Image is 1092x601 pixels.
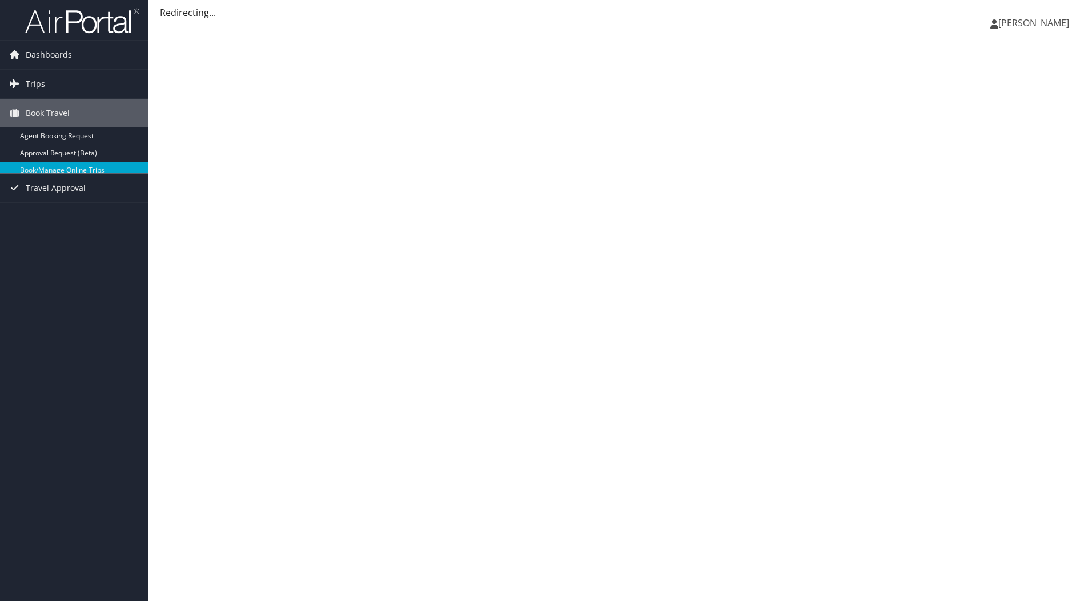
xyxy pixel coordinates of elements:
[998,17,1069,29] span: [PERSON_NAME]
[26,70,45,98] span: Trips
[25,7,139,34] img: airportal-logo.png
[990,6,1081,40] a: [PERSON_NAME]
[26,99,70,127] span: Book Travel
[26,41,72,69] span: Dashboards
[26,174,86,202] span: Travel Approval
[160,6,1081,19] div: Redirecting...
